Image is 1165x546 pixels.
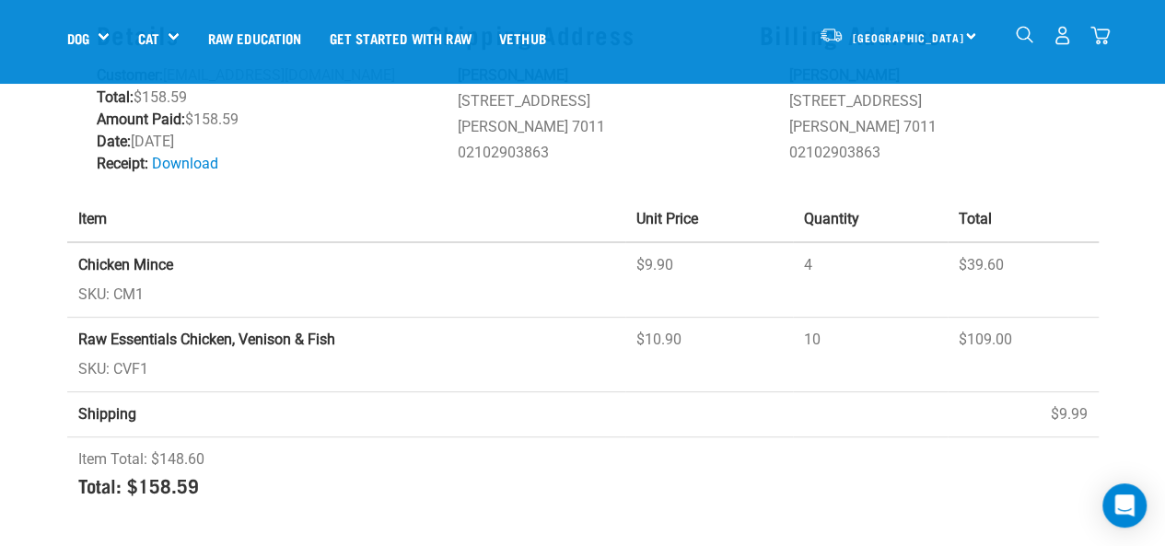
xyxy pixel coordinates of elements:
th: Item [67,197,625,242]
strong: Receipt: [97,155,148,172]
div: [EMAIL_ADDRESS][DOMAIN_NAME] $158.59 $158.59 [DATE] [86,9,417,187]
li: [STREET_ADDRESS] [457,90,737,112]
strong: Raw Essentials Chicken, Venison & Fish [78,331,335,348]
th: Total [948,197,1099,242]
a: Dog [67,28,89,49]
div: Open Intercom Messenger [1102,483,1147,528]
td: $39.60 [948,242,1099,318]
td: 4 [793,242,948,318]
img: home-icon@2x.png [1090,26,1110,45]
a: Vethub [485,1,560,75]
a: Cat [137,28,158,49]
img: user.png [1053,26,1072,45]
th: Unit Price [625,197,793,242]
strong: Amount Paid: [97,110,185,128]
a: Raw Education [193,1,315,75]
li: [PERSON_NAME] 7011 [457,116,737,138]
strong: Shipping [78,405,136,423]
li: 02102903863 [788,142,1068,164]
li: [PERSON_NAME] 7011 [788,116,1068,138]
td: $109.00 [948,318,1099,392]
strong: Chicken Mince [78,256,173,273]
strong: Total: [97,88,134,106]
td: Item Total: $148.60 [67,437,1099,519]
td: $9.90 [625,242,793,318]
td: SKU: CM1 [67,242,625,318]
td: $9.99 [948,392,1099,437]
li: [STREET_ADDRESS] [788,90,1068,112]
a: Get started with Raw [316,1,485,75]
td: SKU: CVF1 [67,318,625,392]
a: Download [152,155,218,172]
th: Quantity [793,197,948,242]
td: $10.90 [625,318,793,392]
span: [GEOGRAPHIC_DATA] [853,34,964,41]
strong: Date: [97,133,131,150]
h4: Total: $158.59 [78,474,1088,495]
td: 10 [793,318,948,392]
img: home-icon-1@2x.png [1016,26,1033,43]
img: van-moving.png [819,27,844,43]
li: 02102903863 [457,142,737,164]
